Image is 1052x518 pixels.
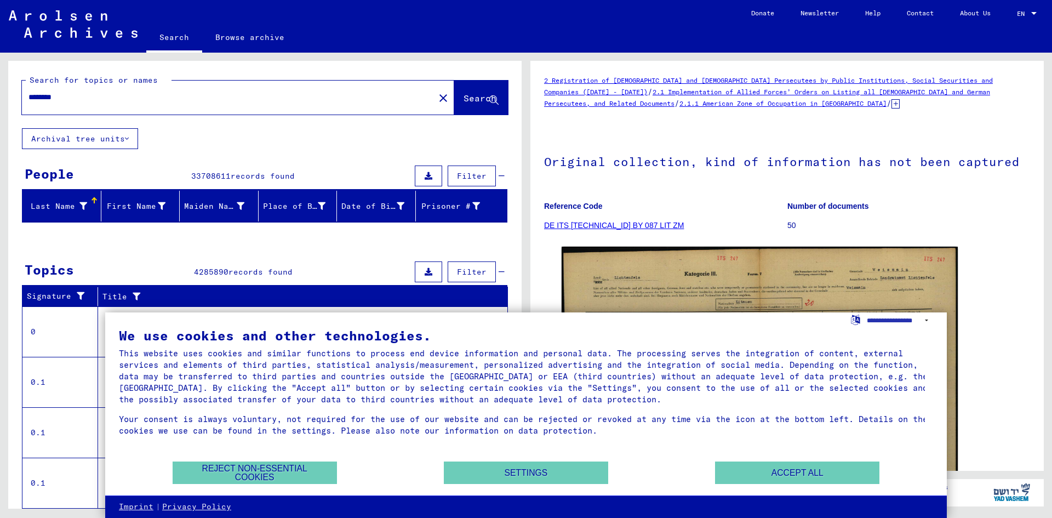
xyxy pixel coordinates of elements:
button: Filter [448,166,496,186]
div: Maiden Name [184,201,244,212]
a: DE ITS [TECHNICAL_ID] BY 087 LIT ZM [544,221,684,230]
div: Signature [27,291,89,302]
img: Arolsen_neg.svg [9,10,138,38]
span: 33708611 [191,171,231,181]
mat-header-cell: Prisoner # [416,191,507,221]
div: Last Name [27,197,101,215]
mat-header-cell: Date of Birth [337,191,416,221]
div: Date of Birth [341,197,418,215]
span: / [648,87,653,96]
button: Settings [444,462,608,484]
span: Filter [457,267,487,277]
td: 0.1 [22,458,98,508]
div: First Name [106,201,166,212]
mat-header-cell: First Name [101,191,180,221]
td: 0.1 [22,407,98,458]
b: Number of documents [787,202,869,210]
div: Prisoner # [420,197,494,215]
div: First Name [106,197,180,215]
span: EN [1017,10,1029,18]
div: This website uses cookies and similar functions to process end device information and personal da... [119,348,933,405]
a: Browse archive [202,24,298,50]
span: records found [228,267,293,277]
mat-icon: close [437,92,450,105]
mat-header-cell: Last Name [22,191,101,221]
div: Place of Birth [263,197,340,215]
div: Title [102,288,497,305]
button: Archival tree units [22,128,138,149]
div: Last Name [27,201,87,212]
div: Prisoner # [420,201,481,212]
button: Search [454,81,508,115]
a: 2 Registration of [DEMOGRAPHIC_DATA] and [DEMOGRAPHIC_DATA] Persecutees by Public Institutions, S... [544,76,993,96]
button: Reject non-essential cookies [173,462,337,484]
div: Your consent is always voluntary, not required for the use of our website and can be rejected or ... [119,413,933,436]
div: Date of Birth [341,201,404,212]
p: 50 [787,220,1030,231]
mat-header-cell: Place of Birth [259,191,338,221]
div: Topics [25,260,74,280]
button: Clear [432,87,454,109]
a: Privacy Policy [162,502,231,513]
td: 0 [22,306,98,357]
a: Search [146,24,202,53]
img: yv_logo.png [991,479,1032,506]
b: Reference Code [544,202,603,210]
div: Maiden Name [184,197,258,215]
button: Filter [448,261,496,282]
button: Accept all [715,462,879,484]
span: / [887,98,891,108]
mat-label: Search for topics or names [30,75,158,85]
mat-header-cell: Maiden Name [180,191,259,221]
span: 4285890 [194,267,228,277]
td: 0.1 [22,357,98,407]
div: People [25,164,74,184]
a: 2.1 Implementation of Allied Forces’ Orders on Listing all [DEMOGRAPHIC_DATA] and German Persecut... [544,88,990,107]
span: / [674,98,679,108]
span: records found [231,171,295,181]
h1: Original collection, kind of information has not been captured [544,136,1030,185]
div: Place of Birth [263,201,326,212]
a: Imprint [119,502,153,513]
div: We use cookies and other technologies. [119,329,933,342]
a: 2.1.1 American Zone of Occupation in [GEOGRAPHIC_DATA] [679,99,887,107]
div: Title [102,291,486,303]
span: Filter [457,171,487,181]
span: Search [464,93,496,104]
div: Signature [27,288,100,305]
